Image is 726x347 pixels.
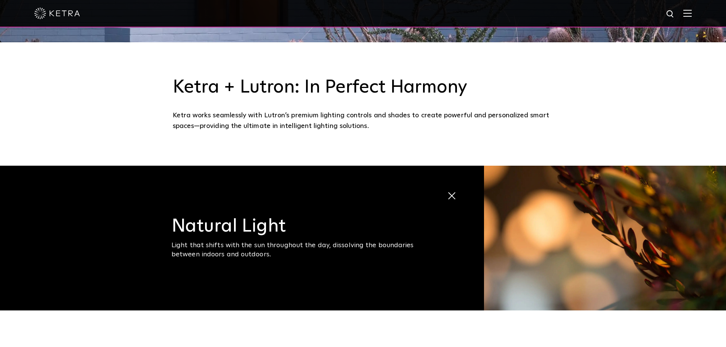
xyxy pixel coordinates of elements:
h3: Natural Light [171,217,429,235]
div: Ketra works seamlessly with Lutron’s premium lighting controls and shades to create powerful and ... [173,110,554,132]
div: Light that shifts with the sun throughout the day, dissolving the boundaries between indoors and ... [171,241,429,259]
img: Hamburger%20Nav.svg [683,10,692,17]
h3: Ketra + Lutron: In Perfect Harmony [173,77,554,99]
img: ketra-logo-2019-white [34,8,80,19]
img: natural_light [484,166,726,310]
img: search icon [666,10,675,19]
